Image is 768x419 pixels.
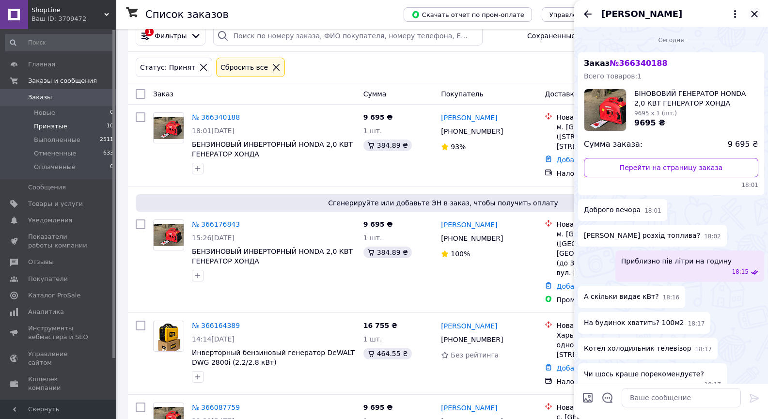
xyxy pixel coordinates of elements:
[634,118,665,127] span: 9695 ₴
[621,256,732,266] span: Приблизно пів літри на годину
[556,282,602,290] a: Добавить ЭН
[556,156,602,164] a: Добавить ЭН
[451,351,499,359] span: Без рейтинга
[404,7,532,22] button: Скачать отчет по пром-оплате
[28,200,83,208] span: Товары и услуги
[634,89,758,108] span: БІНОВОВИЙ ГЕНЕРАТОР HONDA 2,0 КВТ ГЕНЕРАТОР ХОНДА
[601,391,614,404] button: Открыть шаблоны ответов
[28,324,90,341] span: Инструменты вебмастера и SEO
[31,6,104,15] span: ShopLine
[439,232,505,245] div: [PHONE_NUMBER]
[28,275,68,283] span: Покупатели
[28,291,80,300] span: Каталог ProSale
[28,93,52,102] span: Заказы
[610,59,667,68] span: № 366340188
[153,90,173,98] span: Заказ
[155,31,187,41] span: Фильтры
[655,36,688,45] span: Сегодня
[363,220,393,228] span: 9 695 ₴
[441,403,497,413] a: [PERSON_NAME]
[688,320,705,328] span: 18:17 12.10.2025
[363,234,382,242] span: 1 шт.
[192,403,240,411] a: № 366087759
[100,136,113,144] span: 2511
[156,321,181,351] img: Фото товару
[28,60,55,69] span: Главная
[192,140,353,158] a: БЕНЗИНОВЫЙ ИНВЕРТОРНЫЙ HONDA 2,0 КВТ ГЕНЕРАТОР ХОНДА
[31,15,116,23] div: Ваш ID: 3709472
[584,139,643,150] span: Сумма заказа:
[451,143,466,151] span: 93%
[192,220,240,228] a: № 366176843
[584,59,668,68] span: Заказ
[192,349,355,366] a: Инверторный бензиновый генератор DeWALT DWG 2800i (2.2/2.8 кВт)
[34,136,80,144] span: Выполненные
[363,247,412,258] div: 384.89 ₴
[28,183,66,192] span: Сообщения
[192,234,235,242] span: 15:26[DATE]
[110,163,113,171] span: 0
[441,113,497,123] a: [PERSON_NAME]
[556,377,661,387] div: Наложенный платеж
[192,248,353,265] a: БЕНЗИНОВЫЙ ИНВЕРТОРНЫЙ HONDA 2,0 КВТ ГЕНЕРАТОР ХОНДА
[584,72,642,80] span: Всего товаров: 1
[644,207,661,215] span: 18:01 12.10.2025
[28,308,64,316] span: Аналитика
[363,403,393,411] span: 9 695 ₴
[153,112,184,143] a: Фото товару
[704,233,721,241] span: 18:02 12.10.2025
[5,34,114,51] input: Поиск
[695,345,712,354] span: 18:17 12.10.2025
[441,220,497,230] a: [PERSON_NAME]
[584,158,758,177] a: Перейти на страницу заказа
[28,258,54,266] span: Отзывы
[705,381,721,389] span: 18:17 12.10.2025
[28,350,90,367] span: Управление сайтом
[556,229,661,278] div: м. [GEOGRAPHIC_DATA] ([GEOGRAPHIC_DATA], [GEOGRAPHIC_DATA].), №19 (до 30 кг на одне місце): вул. ...
[584,205,641,215] span: Доброго вечора
[601,8,682,20] span: [PERSON_NAME]
[192,335,235,343] span: 14:14[DATE]
[363,113,393,121] span: 9 695 ₴
[441,90,484,98] span: Покупатель
[154,117,184,139] img: Фото товару
[363,127,382,135] span: 1 шт.
[110,109,113,117] span: 0
[556,169,661,178] div: Наложенный платеж
[582,8,594,20] button: Назад
[556,364,602,372] a: Добавить ЭН
[749,8,760,20] button: Закрыть
[192,127,235,135] span: 18:01[DATE]
[556,403,661,412] div: Нова Пошта
[145,9,229,20] h1: Список заказов
[556,321,661,330] div: Нова Пошта
[584,181,758,189] span: 18:01 12.10.2025
[556,219,661,229] div: Нова Пошта
[732,268,749,276] span: 18:15 12.10.2025
[663,294,680,302] span: 18:16 12.10.2025
[584,89,626,131] img: 4684840135_w200_h200_4684840135.jpg
[584,292,659,302] span: А скільки видає кВт?
[556,295,661,305] div: Пром-оплата
[28,77,97,85] span: Заказы и сообщения
[542,7,633,22] button: Управление статусами
[584,318,684,328] span: На будинок хватить? 100м2
[153,321,184,352] a: Фото товару
[545,90,612,98] span: Доставка и оплата
[34,149,76,158] span: Отмененные
[154,224,184,246] img: Фото товару
[634,110,677,117] span: 9695 x 1 (шт.)
[556,330,661,359] div: Харьков, №28 (до 30 кг на одно место): просп. [STREET_ADDRESS]
[140,198,747,208] span: Сгенерируйте или добавьте ЭН в заказ, чтобы получить оплату
[578,35,764,45] div: 12.10.2025
[601,8,741,20] button: [PERSON_NAME]
[192,113,240,121] a: № 366340188
[28,233,90,250] span: Показатели работы компании
[28,375,90,392] span: Кошелек компании
[213,26,482,46] input: Поиск по номеру заказа, ФИО покупателя, номеру телефона, Email, номеру накладной
[441,321,497,331] a: [PERSON_NAME]
[103,149,113,158] span: 633
[28,216,72,225] span: Уведомления
[219,62,270,73] div: Сбросить все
